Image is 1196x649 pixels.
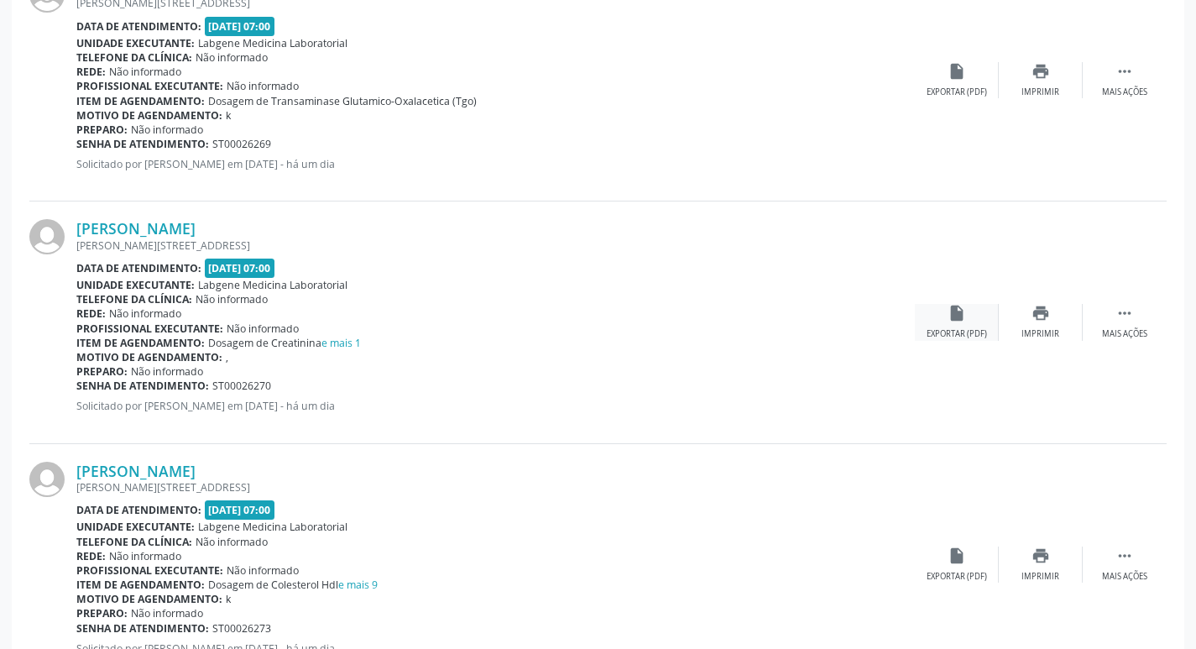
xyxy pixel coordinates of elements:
span: ST00026269 [212,137,271,151]
span: Não informado [109,549,181,563]
b: Profissional executante: [76,79,223,93]
div: Exportar (PDF) [927,86,987,98]
span: [DATE] 07:00 [205,259,275,278]
b: Data de atendimento: [76,503,201,517]
b: Unidade executante: [76,520,195,534]
b: Motivo de agendamento: [76,108,222,123]
span: Não informado [109,65,181,79]
div: Imprimir [1021,571,1059,583]
b: Motivo de agendamento: [76,592,222,606]
b: Rede: [76,549,106,563]
span: Labgene Medicina Laboratorial [198,520,347,534]
div: Exportar (PDF) [927,571,987,583]
span: Não informado [131,606,203,620]
span: Não informado [196,50,268,65]
b: Telefone da clínica: [76,292,192,306]
div: Mais ações [1102,571,1147,583]
span: Não informado [131,123,203,137]
div: [PERSON_NAME][STREET_ADDRESS] [76,480,915,495]
b: Preparo: [76,123,128,137]
div: [PERSON_NAME][STREET_ADDRESS] [76,238,915,253]
b: Item de agendamento: [76,578,205,592]
b: Preparo: [76,364,128,379]
a: [PERSON_NAME] [76,462,196,480]
i: print [1031,304,1050,322]
span: Não informado [227,322,299,336]
span: Não informado [227,563,299,578]
img: img [29,462,65,497]
span: Não informado [196,292,268,306]
i: print [1031,547,1050,565]
b: Unidade executante: [76,36,195,50]
i:  [1115,304,1134,322]
span: Dosagem de Transaminase Glutamico-Oxalacetica (Tgo) [208,94,477,108]
div: Exportar (PDF) [927,328,987,340]
span: Não informado [109,306,181,321]
b: Motivo de agendamento: [76,350,222,364]
span: k [226,108,231,123]
b: Rede: [76,306,106,321]
div: Mais ações [1102,328,1147,340]
b: Item de agendamento: [76,336,205,350]
span: Labgene Medicina Laboratorial [198,36,347,50]
span: , [226,350,228,364]
b: Unidade executante: [76,278,195,292]
b: Telefone da clínica: [76,535,192,549]
b: Senha de atendimento: [76,621,209,636]
div: Imprimir [1021,328,1059,340]
a: [PERSON_NAME] [76,219,196,238]
b: Rede: [76,65,106,79]
span: Não informado [131,364,203,379]
span: Dosagem de Colesterol Hdl [208,578,378,592]
b: Profissional executante: [76,563,223,578]
b: Telefone da clínica: [76,50,192,65]
a: e mais 1 [321,336,361,350]
span: Labgene Medicina Laboratorial [198,278,347,292]
div: Mais ações [1102,86,1147,98]
p: Solicitado por [PERSON_NAME] em [DATE] - há um dia [76,399,915,413]
div: Imprimir [1021,86,1059,98]
span: ST00026273 [212,621,271,636]
span: Não informado [227,79,299,93]
b: Senha de atendimento: [76,379,209,393]
span: k [226,592,231,606]
b: Preparo: [76,606,128,620]
b: Data de atendimento: [76,261,201,275]
span: [DATE] 07:00 [205,500,275,520]
span: Não informado [196,535,268,549]
span: Dosagem de Creatinina [208,336,361,350]
i:  [1115,62,1134,81]
b: Profissional executante: [76,322,223,336]
b: Senha de atendimento: [76,137,209,151]
i: insert_drive_file [948,62,966,81]
b: Data de atendimento: [76,19,201,34]
span: [DATE] 07:00 [205,17,275,36]
i: insert_drive_file [948,304,966,322]
b: Item de agendamento: [76,94,205,108]
img: img [29,219,65,254]
a: e mais 9 [338,578,378,592]
i: insert_drive_file [948,547,966,565]
p: Solicitado por [PERSON_NAME] em [DATE] - há um dia [76,157,915,171]
i:  [1115,547,1134,565]
span: ST00026270 [212,379,271,393]
i: print [1031,62,1050,81]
